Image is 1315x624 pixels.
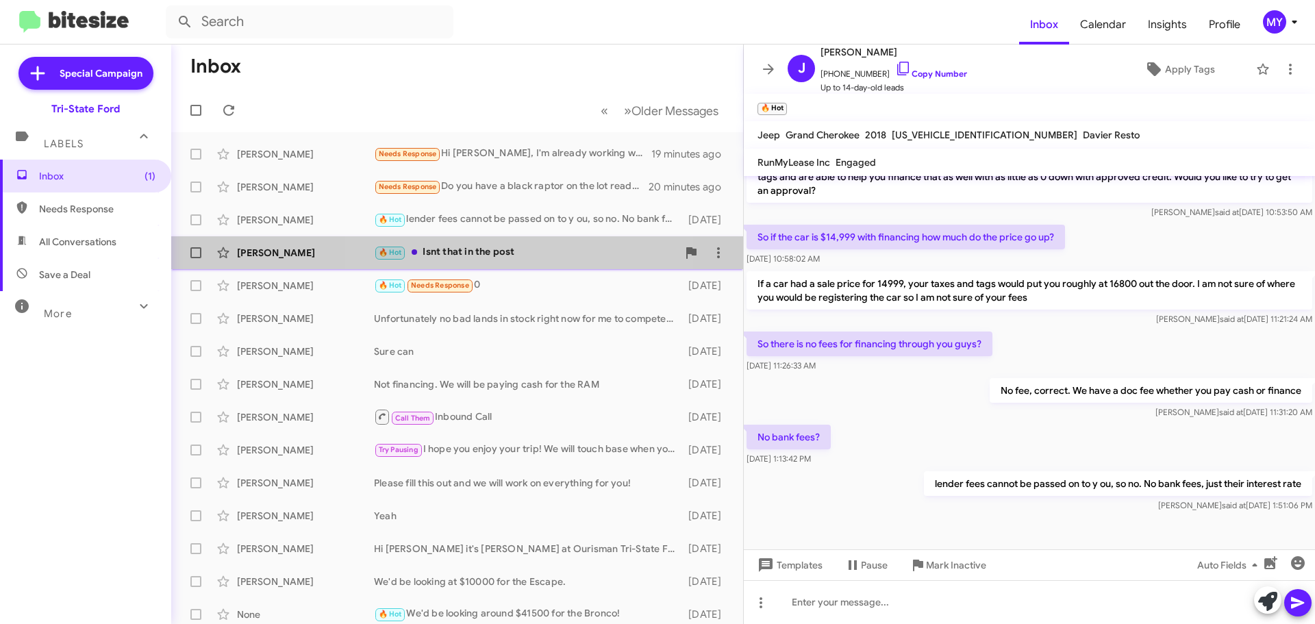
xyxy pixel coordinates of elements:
[374,179,650,195] div: Do you have a black raptor on the lot ready to go? Really just looking for this
[1069,5,1137,45] a: Calendar
[681,443,732,457] div: [DATE]
[237,476,374,490] div: [PERSON_NAME]
[895,68,967,79] a: Copy Number
[237,575,374,588] div: [PERSON_NAME]
[747,253,820,264] span: [DATE] 10:58:02 AM
[899,553,997,577] button: Mark Inactive
[631,103,718,118] span: Older Messages
[1222,500,1246,510] span: said at
[747,453,811,464] span: [DATE] 1:13:42 PM
[1109,57,1249,82] button: Apply Tags
[755,553,823,577] span: Templates
[650,180,732,194] div: 20 minutes ago
[821,81,967,95] span: Up to 14-day-old leads
[747,225,1065,249] p: So if the car is $14,999 with financing how much do the price go up?
[681,345,732,358] div: [DATE]
[1251,10,1300,34] button: MY
[379,149,437,158] span: Needs Response
[1156,314,1312,324] span: [PERSON_NAME] [DATE] 11:21:24 AM
[237,246,374,260] div: [PERSON_NAME]
[379,610,402,619] span: 🔥 Hot
[624,102,631,119] span: »
[1019,5,1069,45] span: Inbox
[1165,57,1215,82] span: Apply Tags
[681,575,732,588] div: [DATE]
[1155,407,1312,417] span: [PERSON_NAME] [DATE] 11:31:20 AM
[190,55,241,77] h1: Inbox
[39,235,116,249] span: All Conversations
[237,542,374,556] div: [PERSON_NAME]
[237,509,374,523] div: [PERSON_NAME]
[747,425,831,449] p: No bank fees?
[237,443,374,457] div: [PERSON_NAME]
[374,606,681,622] div: We'd be looking around $41500 for the Bronco!
[681,377,732,391] div: [DATE]
[744,553,834,577] button: Templates
[237,410,374,424] div: [PERSON_NAME]
[1215,207,1239,217] span: said at
[379,182,437,191] span: Needs Response
[237,180,374,194] div: [PERSON_NAME]
[374,312,681,325] div: Unfortunately no bad lands in stock right now for me to compete I appreciate the opportunity
[681,312,732,325] div: [DATE]
[592,97,616,125] button: Previous
[990,378,1312,403] p: No fee, correct. We have a doc fee whether you pay cash or finance
[757,103,787,115] small: 🔥 Hot
[166,5,453,38] input: Search
[237,147,374,161] div: [PERSON_NAME]
[681,608,732,621] div: [DATE]
[374,509,681,523] div: Yeah
[681,476,732,490] div: [DATE]
[44,308,72,320] span: More
[374,476,681,490] div: Please fill this out and we will work on everything for you!
[924,471,1312,496] p: lender fees cannot be passed on to y ou, so no. No bank fees, just their interest rate
[374,146,651,162] div: Hi [PERSON_NAME], I'm already working with [PERSON_NAME]. He's looking into my financing options.
[60,66,142,80] span: Special Campaign
[374,345,681,358] div: Sure can
[836,156,876,169] span: Engaged
[681,213,732,227] div: [DATE]
[834,553,899,577] button: Pause
[616,97,727,125] button: Next
[892,129,1077,141] span: [US_VEHICLE_IDENTIFICATION_NUMBER]
[821,60,967,81] span: [PHONE_NUMBER]
[593,97,727,125] nav: Page navigation example
[374,542,681,556] div: Hi [PERSON_NAME] it's [PERSON_NAME] at Ourisman Tri-State Ford. Act fast to take advantage of gre...
[379,215,402,224] span: 🔥 Hot
[379,281,402,290] span: 🔥 Hot
[821,44,967,60] span: [PERSON_NAME]
[1186,553,1274,577] button: Auto Fields
[1263,10,1286,34] div: MY
[145,169,155,183] span: (1)
[1219,407,1243,417] span: said at
[757,156,830,169] span: RunMyLease Inc
[681,509,732,523] div: [DATE]
[51,102,120,116] div: Tri-State Ford
[237,213,374,227] div: [PERSON_NAME]
[1220,314,1244,324] span: said at
[374,442,681,458] div: I hope you enjoy your trip! We will touch base when you are home and yuo can come take a look
[681,542,732,556] div: [DATE]
[237,608,374,621] div: None
[1083,129,1140,141] span: Davier Resto
[18,57,153,90] a: Special Campaign
[237,345,374,358] div: [PERSON_NAME]
[237,377,374,391] div: [PERSON_NAME]
[681,279,732,292] div: [DATE]
[926,553,986,577] span: Mark Inactive
[681,410,732,424] div: [DATE]
[798,58,805,79] span: J
[395,414,431,423] span: Call Them
[374,277,681,293] div: 0
[747,151,1312,203] p: We have 20 different lenders we work with that we can help obtain financing for you. We only coll...
[1198,5,1251,45] a: Profile
[747,360,816,371] span: [DATE] 11:26:33 AM
[747,271,1312,310] p: If a car had a sale price for 14999, your taxes and tags would put you roughly at 16800 out the d...
[1137,5,1198,45] a: Insights
[374,212,681,227] div: lender fees cannot be passed on to y ou, so no. No bank fees, just their interest rate
[374,245,677,260] div: Isnt that in the post
[374,575,681,588] div: We'd be looking at $10000 for the Escape.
